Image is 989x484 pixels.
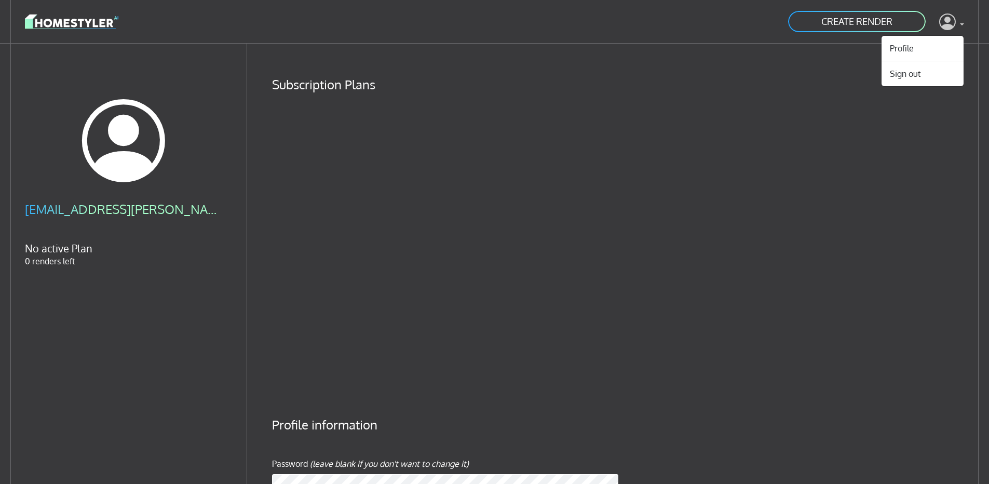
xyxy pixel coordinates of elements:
[25,242,222,255] h5: No active Plan
[25,201,222,217] h4: [EMAIL_ADDRESS][PERSON_NAME][DOMAIN_NAME]
[882,65,964,82] button: Sign out
[25,12,118,31] img: logo-3de290ba35641baa71223ecac5eacb59cb85b4c7fdf211dc9aaecaaee71ea2f8.svg
[272,458,308,470] label: Password
[882,40,964,57] a: Profile
[25,201,222,267] div: 0 renders left
[272,77,964,92] h4: Subscription Plans
[272,417,964,433] h4: Profile information
[310,459,469,469] i: (leave blank if you don't want to change it)
[787,10,927,33] a: CREATE RENDER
